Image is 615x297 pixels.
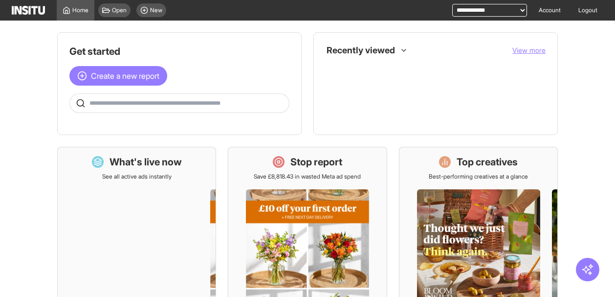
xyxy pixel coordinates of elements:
span: New [150,6,162,14]
p: Best-performing creatives at a glance [429,173,528,181]
p: See all active ads instantly [102,173,172,181]
span: Open [112,6,127,14]
h1: What's live now [110,155,182,169]
span: View more [512,46,546,54]
h1: Get started [69,45,289,58]
img: Logo [12,6,45,15]
button: View more [512,46,546,55]
span: Home [72,6,88,14]
p: Save £8,818.43 in wasted Meta ad spend [254,173,361,181]
h1: Stop report [290,155,342,169]
span: Create a new report [91,70,159,82]
h1: Top creatives [457,155,518,169]
button: Create a new report [69,66,167,86]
